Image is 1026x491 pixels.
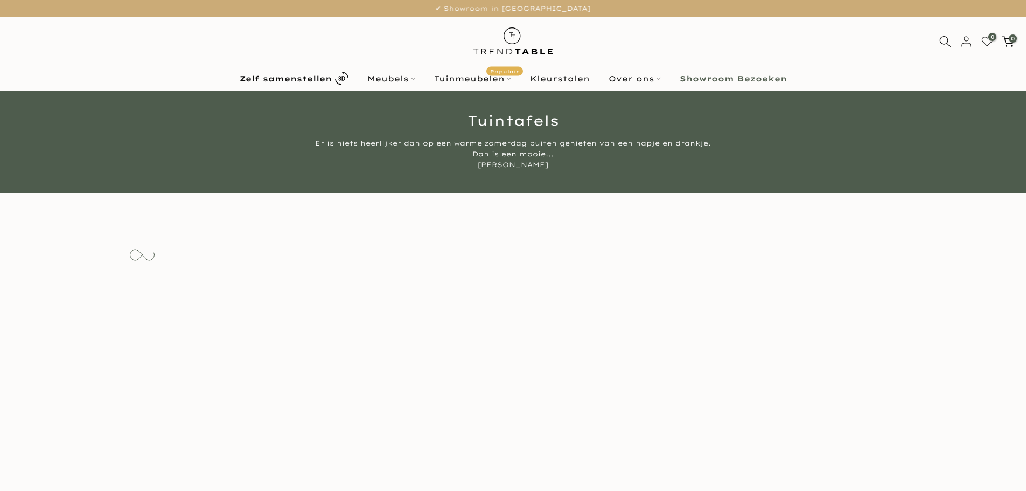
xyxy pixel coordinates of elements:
[311,138,715,170] div: Er is niets heerlijker dan op een warme zomerdag buiten genieten van een hapje en drankje. Dan is...
[520,72,599,85] a: Kleurstalen
[599,72,670,85] a: Over ons
[670,72,796,85] a: Showroom Bezoeken
[680,75,787,82] b: Showroom Bezoeken
[988,33,996,41] span: 0
[1009,34,1017,43] span: 0
[424,72,520,85] a: TuinmeubelenPopulair
[358,72,424,85] a: Meubels
[240,75,332,82] b: Zelf samenstellen
[981,36,993,47] a: 0
[478,161,548,169] a: [PERSON_NAME]
[486,66,523,75] span: Populair
[466,17,560,65] img: trend-table
[13,3,1013,15] p: ✔ Showroom in [GEOGRAPHIC_DATA]
[1002,36,1014,47] a: 0
[230,69,358,88] a: Zelf samenstellen
[198,114,828,127] h1: Tuintafels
